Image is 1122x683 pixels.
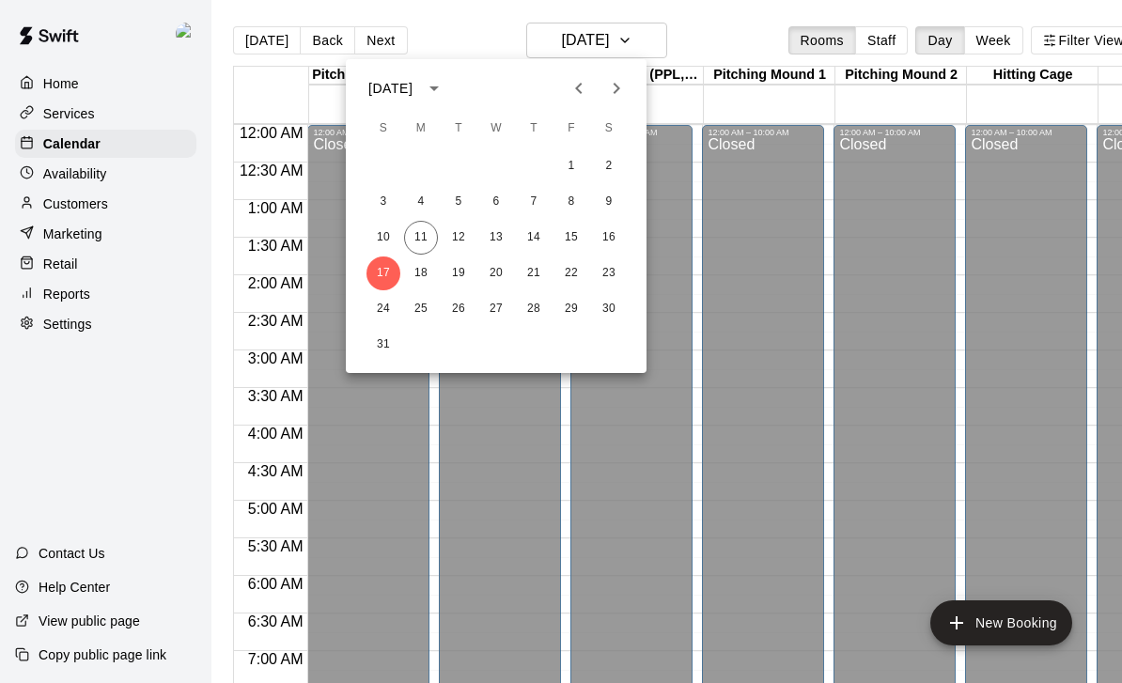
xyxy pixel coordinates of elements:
[404,256,438,290] button: 18
[366,328,400,362] button: 31
[554,221,588,255] button: 15
[442,110,475,147] span: Tuesday
[366,110,400,147] span: Sunday
[479,221,513,255] button: 13
[592,149,626,183] button: 2
[404,292,438,326] button: 25
[479,292,513,326] button: 27
[404,221,438,255] button: 11
[479,110,513,147] span: Wednesday
[479,256,513,290] button: 20
[366,256,400,290] button: 17
[442,221,475,255] button: 12
[442,256,475,290] button: 19
[554,149,588,183] button: 1
[442,185,475,219] button: 5
[592,292,626,326] button: 30
[366,292,400,326] button: 24
[368,79,413,99] div: [DATE]
[517,110,551,147] span: Thursday
[442,292,475,326] button: 26
[517,292,551,326] button: 28
[554,292,588,326] button: 29
[404,185,438,219] button: 4
[366,221,400,255] button: 10
[517,256,551,290] button: 21
[592,110,626,147] span: Saturday
[404,110,438,147] span: Monday
[592,256,626,290] button: 23
[366,185,400,219] button: 3
[554,185,588,219] button: 8
[479,185,513,219] button: 6
[598,70,635,107] button: Next month
[592,185,626,219] button: 9
[560,70,598,107] button: Previous month
[592,221,626,255] button: 16
[517,185,551,219] button: 7
[554,110,588,147] span: Friday
[554,256,588,290] button: 22
[418,72,450,104] button: calendar view is open, switch to year view
[517,221,551,255] button: 14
